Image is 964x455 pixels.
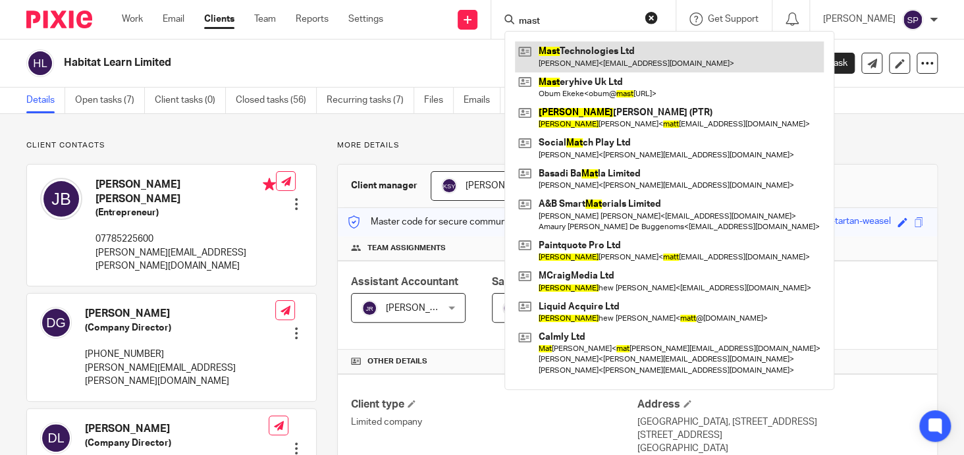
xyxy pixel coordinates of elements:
h4: Client type [351,398,637,412]
img: svg%3E [40,422,72,454]
a: Recurring tasks (7) [327,88,414,113]
p: [GEOGRAPHIC_DATA] [637,442,924,455]
span: Sales Person [492,277,557,287]
p: Master code for secure communications and files [348,215,575,228]
h5: (Company Director) [85,437,269,450]
h4: [PERSON_NAME] [85,422,269,436]
p: 07785225600 [95,232,276,246]
a: Clients [204,13,234,26]
a: Emails [464,88,500,113]
img: svg%3E [26,49,54,77]
p: Client contacts [26,140,317,151]
input: Search [518,16,636,28]
h2: Habitat Learn Limited [64,56,620,70]
p: [PERSON_NAME] [823,13,896,26]
a: Settings [348,13,383,26]
p: [STREET_ADDRESS] [637,429,924,442]
a: Team [254,13,276,26]
span: [PERSON_NAME] [466,181,538,190]
span: Assistant Accountant [351,277,458,287]
a: Open tasks (7) [75,88,145,113]
h4: [PERSON_NAME] [85,307,275,321]
h5: (Company Director) [85,321,275,335]
p: [PERSON_NAME][EMAIL_ADDRESS][PERSON_NAME][DOMAIN_NAME] [95,246,276,273]
img: svg%3E [361,300,377,316]
button: Clear [645,11,658,24]
img: svg%3E [502,300,518,316]
img: svg%3E [40,178,82,220]
img: svg%3E [441,178,457,194]
a: Files [424,88,454,113]
a: Reports [296,13,329,26]
a: Work [122,13,143,26]
a: Details [26,88,65,113]
img: svg%3E [902,9,923,30]
a: Client tasks (0) [155,88,226,113]
a: Email [163,13,184,26]
p: More details [337,140,938,151]
h4: Address [637,398,924,412]
h3: Client manager [351,179,417,192]
span: Team assignments [367,243,446,254]
p: Limited company [351,415,637,429]
img: Pixie [26,11,92,28]
span: Get Support [708,14,759,24]
p: [PHONE_NUMBER] [85,348,275,361]
p: [PERSON_NAME][EMAIL_ADDRESS][PERSON_NAME][DOMAIN_NAME] [85,361,275,388]
img: svg%3E [40,307,72,338]
span: [PERSON_NAME] [386,304,458,313]
p: [GEOGRAPHIC_DATA], [STREET_ADDRESS] [637,415,924,429]
h4: [PERSON_NAME] [PERSON_NAME] [95,178,276,206]
i: Primary [263,178,276,191]
span: Other details [367,356,427,367]
h5: (Entrepreneur) [95,206,276,219]
a: Closed tasks (56) [236,88,317,113]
